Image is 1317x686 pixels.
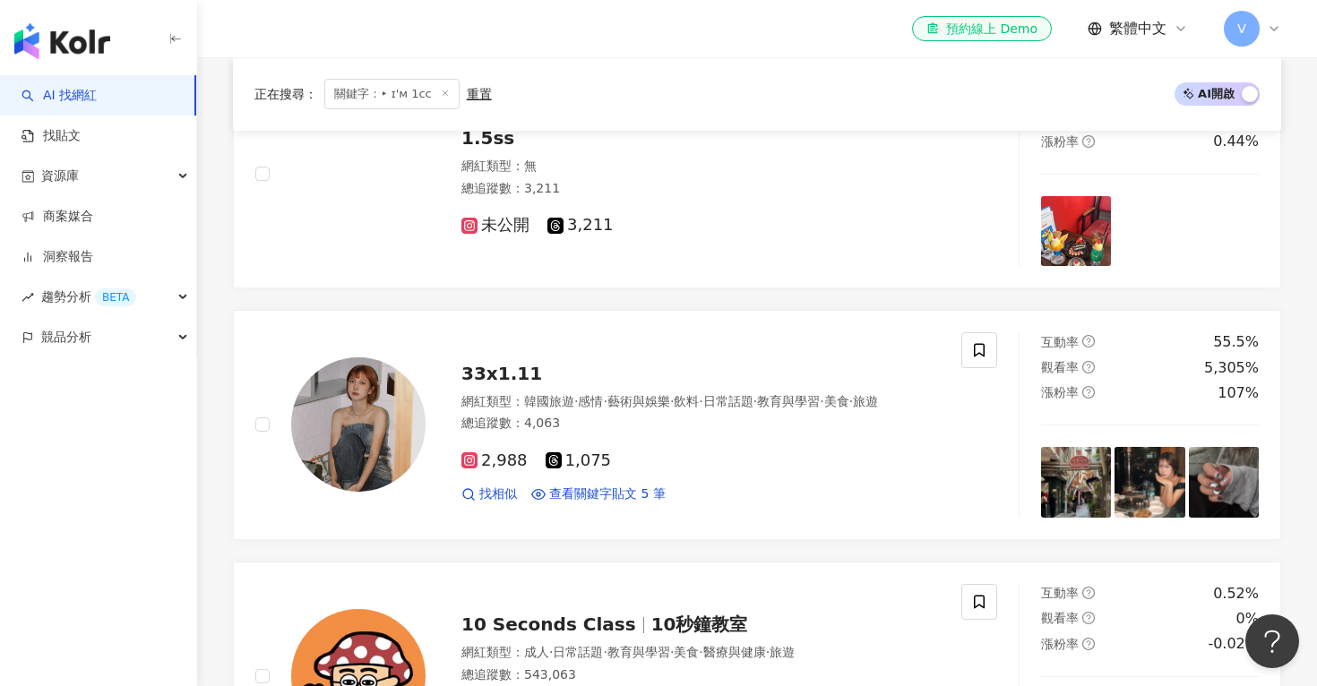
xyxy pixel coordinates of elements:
span: 醫療與健康 [703,645,766,659]
img: post-image [1041,447,1111,517]
span: 美食 [824,394,849,408]
span: question-circle [1082,135,1095,148]
span: 2,988 [461,451,528,470]
span: 繁體中文 [1109,19,1166,39]
div: 預約線上 Demo [926,20,1037,38]
a: 找相似 [461,485,517,503]
a: searchAI 找網紅 [22,87,97,105]
span: V [1237,19,1246,39]
span: 1.5ss [461,127,514,149]
span: 感情 [578,394,603,408]
span: 觀看率 [1041,611,1079,625]
div: 0% [1236,609,1259,629]
a: KOL Avatar33x1.11網紅類型：韓國旅遊·感情·藝術與娛樂·飲料·日常話題·教育與學習·美食·旅遊總追蹤數：4,0632,9881,075找相似查看關鍵字貼文 5 筆互動率quest... [233,310,1281,540]
span: question-circle [1082,612,1095,624]
span: 漲粉率 [1041,385,1079,399]
img: post-image [1041,196,1111,266]
span: 1,075 [546,451,612,470]
span: 教育與學習 [607,645,670,659]
span: 資源庫 [41,156,79,196]
span: · [753,394,757,408]
img: KOL Avatar [291,357,426,492]
span: 漲粉率 [1041,134,1079,149]
span: 10 Seconds Class [461,613,636,635]
span: · [699,645,702,659]
span: 互動率 [1041,335,1079,349]
span: question-circle [1082,361,1095,373]
span: 找相似 [479,485,517,503]
div: 總追蹤數 ： 4,063 [461,415,940,433]
span: 日常話題 [703,394,753,408]
span: 成人 [524,645,549,659]
div: 總追蹤數 ： 3,211 [461,180,940,198]
span: 藝術與娛樂 [607,394,670,408]
img: logo [14,23,110,59]
img: post-image [1115,447,1184,517]
span: · [849,394,853,408]
div: BETA [95,288,136,306]
span: 未公開 [461,216,529,235]
div: 55.5% [1213,332,1259,352]
img: KOL Avatar [291,107,426,241]
span: 關鍵字：‣ ɪ'ᴍ 1ᴄᴄ [324,79,460,109]
span: 日常話題 [553,645,603,659]
span: · [670,645,674,659]
span: 美食 [674,645,699,659]
span: 查看關鍵字貼文 5 筆 [549,485,666,503]
div: 網紅類型 ： [461,644,940,662]
span: · [603,394,607,408]
a: 洞察報告 [22,248,93,266]
div: 0.52% [1213,584,1259,604]
span: 飲料 [674,394,699,408]
span: question-circle [1082,587,1095,599]
a: 預約線上 Demo [912,16,1052,41]
span: question-circle [1082,638,1095,650]
span: · [699,394,702,408]
span: 趨勢分析 [41,277,136,317]
span: · [549,645,553,659]
span: · [603,645,607,659]
a: 找貼文 [22,127,81,145]
div: 0.44% [1213,132,1259,151]
div: 總追蹤數 ： 543,063 [461,666,940,684]
span: 觀看率 [1041,360,1079,374]
a: 查看關鍵字貼文 5 筆 [531,485,666,503]
span: · [766,645,770,659]
span: question-circle [1082,335,1095,347]
a: 商案媒合 [22,208,93,226]
span: · [820,394,823,408]
span: 韓國旅遊 [524,394,574,408]
div: -0.02% [1208,634,1259,654]
div: 網紅類型 ： 無 [461,158,940,176]
div: 網紅類型 ： [461,393,940,411]
span: question-circle [1082,386,1095,399]
span: 3,211 [547,216,614,235]
span: rise [22,291,34,304]
span: 正在搜尋 ： [254,87,317,101]
span: 33x1.11 [461,363,542,384]
span: 教育與學習 [757,394,820,408]
img: post-image [1189,196,1259,266]
span: 競品分析 [41,317,91,357]
img: post-image [1115,196,1184,266]
div: 5,305% [1204,358,1259,378]
span: 10秒鐘教室 [651,613,748,635]
div: 重置 [467,87,492,101]
img: post-image [1189,447,1259,517]
span: 旅遊 [853,394,878,408]
iframe: Help Scout Beacon - Open [1245,614,1299,668]
span: · [670,394,674,408]
span: 互動率 [1041,586,1079,600]
a: KOL Avatar1.5ss網紅類型：無總追蹤數：3,211未公開3,211互動率question-circle0%觀看率question-circle0%漲粉率question-circle... [233,59,1281,289]
div: 107% [1218,383,1259,403]
span: 漲粉率 [1041,637,1079,651]
span: 旅遊 [770,645,795,659]
span: · [574,394,578,408]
